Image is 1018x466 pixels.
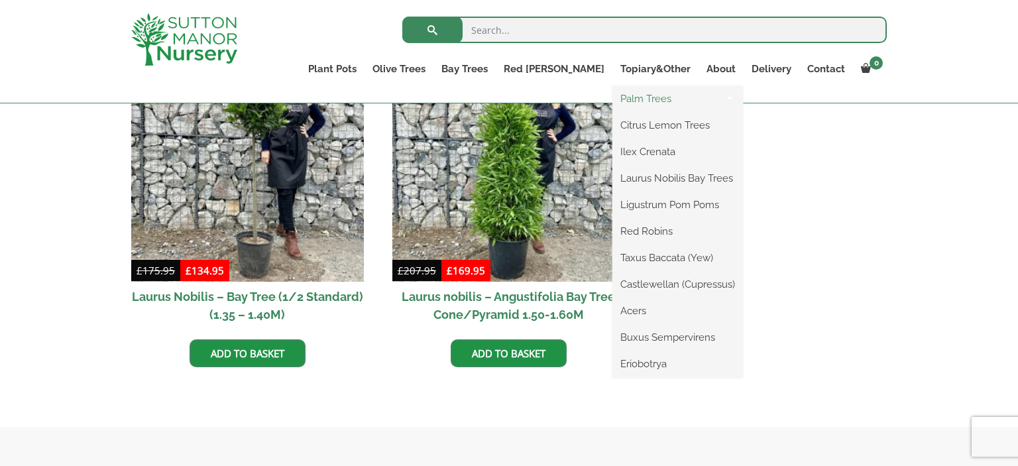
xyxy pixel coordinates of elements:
a: Taxus Baccata (Yew) [612,248,743,268]
a: Eriobotrya [612,354,743,374]
a: Olive Trees [365,60,433,78]
a: Delivery [744,60,799,78]
bdi: 207.95 [398,264,436,277]
a: Bay Trees [433,60,496,78]
a: Acers [612,301,743,321]
a: Topiary&Other [612,60,699,78]
img: logo [131,13,237,66]
h2: Laurus nobilis – Angustifolia Bay Tree Cone/Pyramid 1.50-1.60M [392,282,625,329]
bdi: 134.95 [186,264,224,277]
a: Add to basket: “Laurus Nobilis - Bay Tree (1/2 Standard) (1.35 - 1.40M)” [190,339,306,367]
a: Buxus Sempervirens [612,327,743,347]
span: £ [186,264,192,277]
a: Castlewellan (Cupressus) [612,274,743,294]
a: Sale! Laurus nobilis – Angustifolia Bay Tree Cone/Pyramid 1.50-1.60M [392,49,625,329]
a: Trachycarpus Fortunei [743,115,854,135]
a: Yucca Rostrata [743,89,854,109]
a: Red [PERSON_NAME] [496,60,612,78]
a: Red Robins [612,221,743,241]
a: Palm Trees [612,89,743,109]
a: 0 [853,60,887,78]
span: £ [398,264,404,277]
h2: Laurus Nobilis – Bay Tree (1/2 Standard) (1.35 – 1.40M) [131,282,364,329]
a: Add to basket: “Laurus nobilis - Angustifolia Bay Tree Cone/Pyramid 1.50-1.60M” [451,339,567,367]
a: Contact [799,60,853,78]
input: Search... [402,17,887,43]
a: Ilex Crenata [612,142,743,162]
a: About [699,60,744,78]
span: £ [137,264,142,277]
a: Ligustrum Pom Poms [612,195,743,215]
a: Sale! Laurus Nobilis – Bay Tree (1/2 Standard) (1.35 – 1.40M) [131,49,364,329]
bdi: 169.95 [447,264,485,277]
a: Citrus Lemon Trees [612,115,743,135]
img: Laurus Nobilis - Bay Tree (1/2 Standard) (1.35 - 1.40M) [131,49,364,282]
span: 0 [870,56,883,70]
span: £ [447,264,453,277]
a: Laurus Nobilis Bay Trees [612,168,743,188]
bdi: 175.95 [137,264,175,277]
img: Laurus nobilis - Angustifolia Bay Tree Cone/Pyramid 1.50-1.60M [392,49,625,282]
a: Plant Pots [300,60,365,78]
